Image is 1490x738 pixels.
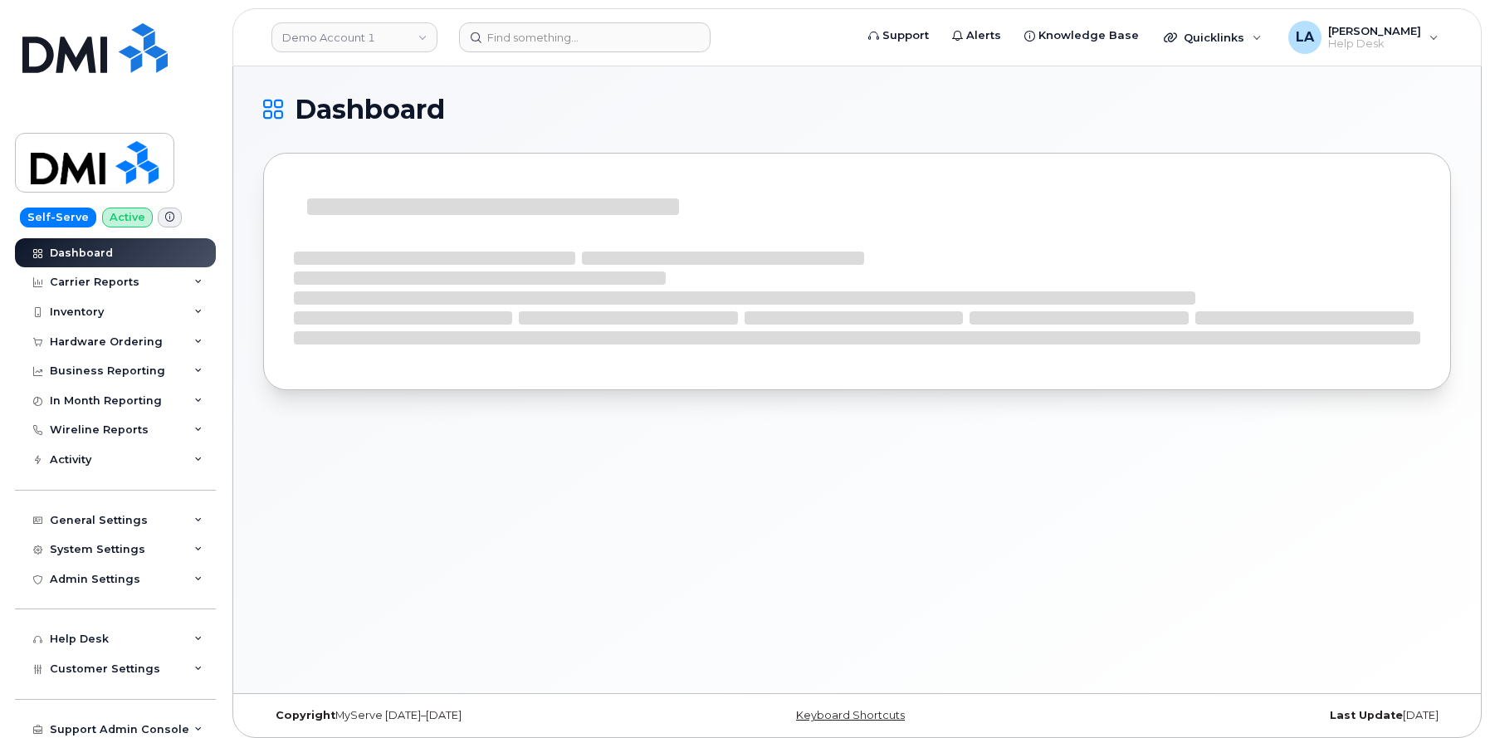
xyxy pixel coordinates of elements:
[263,709,659,722] div: MyServe [DATE]–[DATE]
[295,97,445,122] span: Dashboard
[1055,709,1451,722] div: [DATE]
[796,709,905,721] a: Keyboard Shortcuts
[276,709,335,721] strong: Copyright
[1330,709,1403,721] strong: Last Update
